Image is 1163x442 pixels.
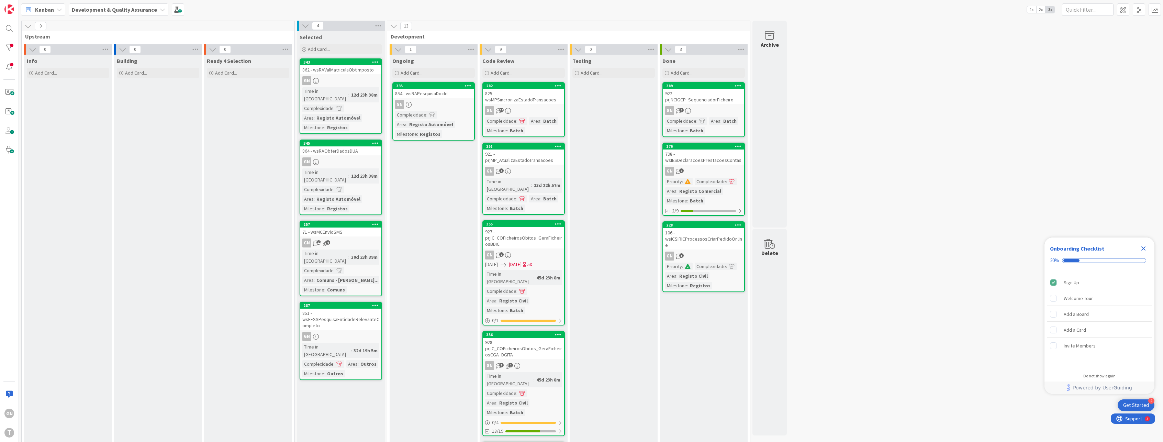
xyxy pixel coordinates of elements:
div: Milestone [665,282,687,289]
div: Onboarding Checklist [1050,244,1104,253]
div: 3 [36,3,37,8]
span: : [507,307,508,314]
div: Time in [GEOGRAPHIC_DATA] [485,178,531,193]
span: : [348,172,349,180]
span: 5 [499,168,504,173]
span: : [682,263,683,270]
span: : [676,187,678,195]
div: 282 [486,84,564,88]
div: Batch [508,205,525,212]
span: Selected [300,34,322,41]
div: Area [665,187,676,195]
span: 3 [499,363,504,367]
div: 343862 - wsRAValMatriculaObtImposto [300,59,381,74]
span: : [324,124,325,131]
a: 276798 - wsIESDeclaracoesPrestacoesContasGNPriority:Complexidade:Area:Registo ComercialMilestone:... [662,143,745,216]
div: 345864 - wsRAObterDadosDUA [300,140,381,155]
div: 825 - wsMPSincronizaEstadoTransacoes [483,89,564,104]
span: : [516,117,517,125]
span: : [348,253,349,261]
div: GN [483,361,564,370]
span: 1 [499,252,504,257]
div: Batch [508,307,525,314]
div: Outros [325,370,345,377]
span: : [358,360,359,368]
div: Registos [688,282,712,289]
div: Complexidade [695,178,726,185]
a: 389922 - prjNCIGCP_SequenciadorFicheiroGNComplexidade:Area:BatchMilestone:Batch [662,82,745,137]
span: 13/19 [492,428,503,435]
div: 257 [303,222,381,227]
div: Complexidade [485,389,516,397]
div: GN [485,106,494,115]
div: Complexidade [665,117,696,125]
div: GN [300,332,381,341]
span: Add Card... [671,70,693,76]
span: 0 / 4 [492,419,499,426]
span: : [516,389,517,397]
span: : [417,130,418,138]
span: Kanban [35,5,54,14]
div: 287 [303,303,381,308]
div: GN [4,409,14,418]
div: Milestone [485,307,507,314]
div: Registo Civil [497,399,529,407]
div: Area [485,399,496,407]
span: : [334,104,335,112]
div: 862 - wsRAValMatriculaObtImposto [300,65,381,74]
span: 13 [400,22,412,30]
div: 106 - wsICSIRICProcessosCriarPedidoOnline [663,228,744,250]
div: Area [302,276,314,284]
div: Checklist progress: 20% [1050,257,1149,264]
span: : [324,205,325,212]
div: Milestone [302,124,324,131]
div: 257 [300,221,381,228]
div: 356 [483,332,564,338]
span: Development [391,33,741,40]
span: : [324,370,325,377]
div: 389 [666,84,744,88]
div: 71 - wsMCEnvioSMS [300,228,381,236]
div: 356 [486,332,564,337]
span: : [334,267,335,274]
span: : [720,117,722,125]
div: GN [485,361,494,370]
div: Comuns [325,286,347,294]
span: : [334,186,335,193]
div: Invite Members [1064,342,1096,350]
div: Priority [665,263,682,270]
div: Registo Automóvel [407,121,455,128]
span: Powered by UserGuiding [1073,384,1132,392]
div: 356928 - prjIC_COFicheirosObitos_GeraFicheirosCGA_DGITA [483,332,564,359]
span: : [516,287,517,295]
span: : [534,376,535,384]
div: Milestone [302,370,324,377]
div: Registos [325,124,349,131]
span: : [314,276,315,284]
div: Welcome Tour is incomplete. [1047,291,1152,306]
div: Checklist Container [1044,237,1154,394]
span: 3 [679,253,684,258]
a: 355927 - prjIC_COFicheirosObitos_GeraFicheirosBDICGN[DATE][DATE]5DTime in [GEOGRAPHIC_DATA]:45d 2... [482,220,565,325]
div: GN [300,239,381,247]
span: : [324,286,325,294]
div: Sign Up is complete. [1047,275,1152,290]
div: Area [302,195,314,203]
a: 335854 - wsRAPesquisaDocIdGNComplexidade:Area:Registo AutomóvelMilestone:Registos [392,82,475,141]
div: Registo Automóvel [315,114,362,122]
div: 228 [666,223,744,228]
div: Complexidade [485,117,516,125]
div: Area [485,297,496,305]
div: Invite Members is incomplete. [1047,338,1152,353]
div: 343 [300,59,381,65]
div: Milestone [485,409,507,416]
div: 851 - wsEESSPesquisaEntidadeRelevanteCompleto [300,309,381,330]
div: Delete [761,249,778,257]
div: Batch [508,127,525,134]
span: 3x [1045,6,1055,13]
div: 345 [300,140,381,146]
span: 0 / 1 [492,317,499,324]
div: 282825 - wsMPSincronizaEstadoTransacoes [483,83,564,104]
div: Welcome Tour [1064,294,1093,302]
span: : [682,178,683,185]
